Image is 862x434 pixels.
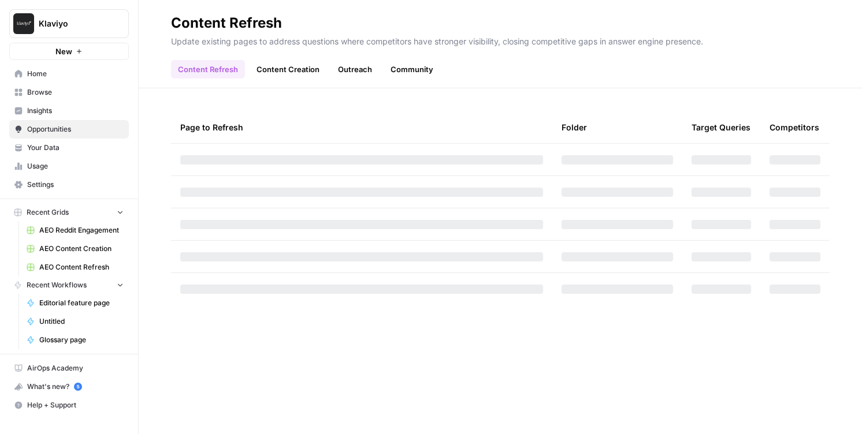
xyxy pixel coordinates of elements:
a: Content Creation [250,60,326,78]
span: Editorial feature page [39,298,124,308]
a: Home [9,65,129,83]
div: Page to Refresh [180,111,543,143]
a: AEO Reddit Engagement [21,221,129,240]
span: Klaviyo [39,18,109,29]
button: Recent Grids [9,204,129,221]
div: Target Queries [692,111,750,143]
span: Browse [27,87,124,98]
span: AirOps Academy [27,363,124,373]
button: New [9,43,129,60]
p: Update existing pages to address questions where competitors have stronger visibility, closing co... [171,32,830,47]
a: 5 [74,383,82,391]
text: 5 [76,384,79,390]
span: Recent Workflows [27,280,87,290]
img: Klaviyo Logo [13,13,34,34]
a: Opportunities [9,120,129,139]
span: Usage [27,161,124,171]
span: AEO Reddit Engagement [39,225,124,235]
a: Content Refresh [171,60,245,78]
span: Insights [27,106,124,116]
div: Content Refresh [171,14,282,32]
a: Glossary page [21,331,129,349]
span: Glossary page [39,335,124,345]
a: Usage [9,157,129,175]
a: Community [384,60,440,78]
a: AirOps Academy [9,359,129,377]
a: Editorial feature page [21,294,129,312]
span: AEO Content Refresh [39,262,124,272]
span: Settings [27,179,124,190]
a: Insights [9,102,129,120]
a: AEO Content Refresh [21,258,129,276]
span: AEO Content Creation [39,244,124,254]
span: Opportunities [27,124,124,134]
a: Settings [9,175,129,194]
button: Workspace: Klaviyo [9,9,129,38]
button: Help + Support [9,396,129,414]
span: Help + Support [27,400,124,410]
a: Browse [9,83,129,102]
span: Your Data [27,143,124,153]
div: What's new? [10,378,128,395]
span: Untitled [39,316,124,327]
span: Recent Grids [27,207,69,218]
button: What's new? 5 [9,377,129,396]
a: Untitled [21,312,129,331]
div: Competitors [770,111,819,143]
div: Folder [562,111,587,143]
a: AEO Content Creation [21,240,129,258]
span: New [55,46,72,57]
button: Recent Workflows [9,276,129,294]
a: Outreach [331,60,379,78]
span: Home [27,69,124,79]
a: Your Data [9,139,129,157]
